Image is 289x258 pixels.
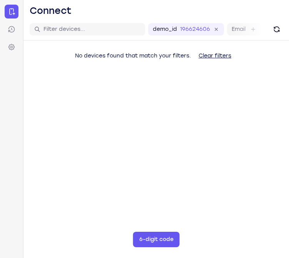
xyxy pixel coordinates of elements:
a: Connect [5,5,18,19]
label: demo_id [153,25,177,33]
input: Filter devices... [43,25,140,33]
a: Sessions [5,22,18,36]
h1: Connect [30,5,72,17]
button: 6-digit code [133,232,180,247]
button: Refresh [271,23,283,35]
label: Email [232,25,246,33]
a: Settings [5,40,18,54]
span: No devices found that match your filters. [75,52,191,59]
button: Clear filters [192,48,237,64]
